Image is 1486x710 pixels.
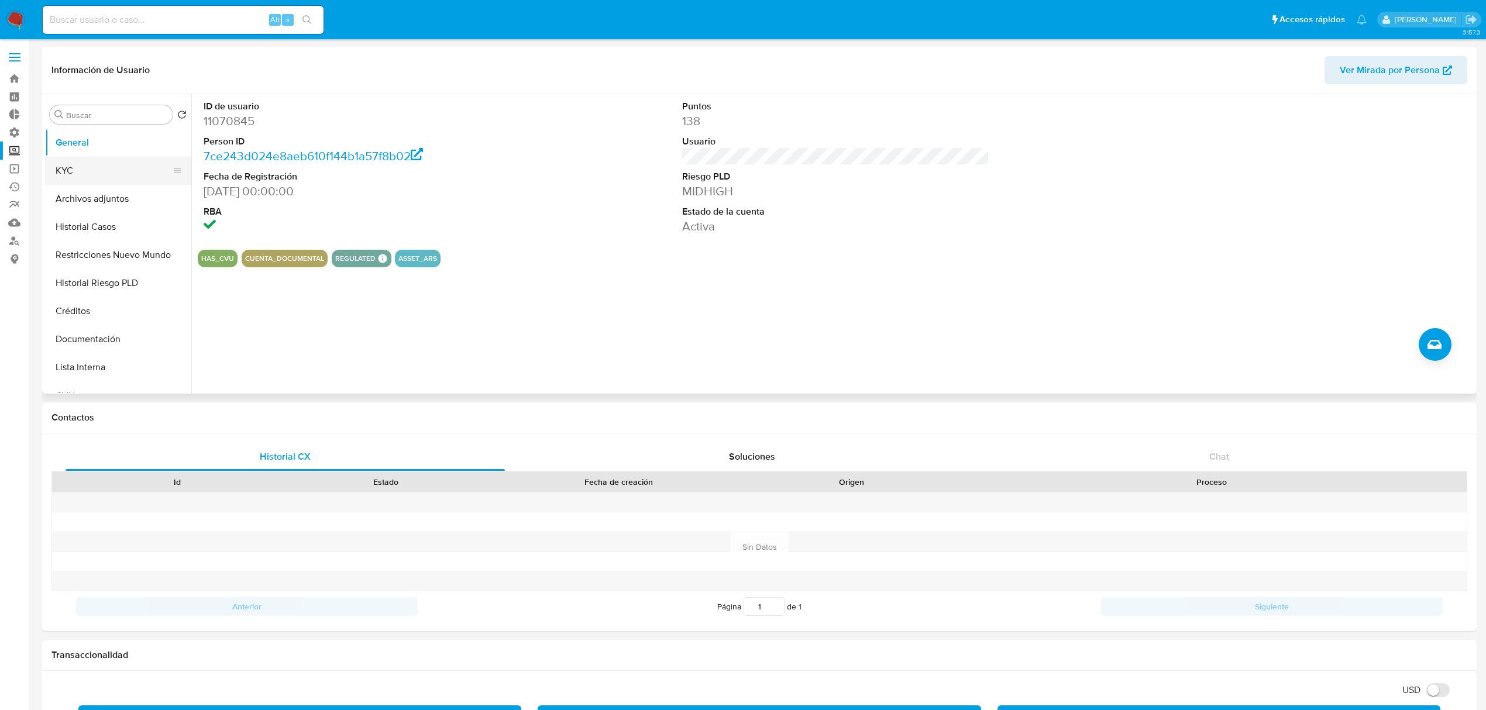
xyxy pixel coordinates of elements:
dt: RBA [204,205,511,218]
button: Anterior [76,597,418,616]
h1: Información de Usuario [51,64,150,76]
button: search-icon [295,12,319,28]
h1: Transaccionalidad [51,649,1467,661]
div: Fecha de creación [498,476,739,488]
button: KYC [45,157,182,185]
button: Documentación [45,325,191,353]
button: Siguiente [1101,597,1443,616]
a: Salir [1465,13,1477,26]
span: Historial CX [260,450,311,463]
span: Chat [1209,450,1229,463]
input: Buscar [66,110,168,120]
button: CVU [45,381,191,409]
span: Ver Mirada por Persona [1340,56,1440,84]
button: Archivos adjuntos [45,185,191,213]
dd: 11070845 [204,113,511,129]
button: Buscar [54,110,64,119]
span: Alt [270,14,280,25]
button: Restricciones Nuevo Mundo [45,241,191,269]
p: ludmila.lanatti@mercadolibre.com [1395,14,1461,25]
dd: Activa [682,218,989,235]
input: Buscar usuario o caso... [43,12,324,27]
dd: 138 [682,113,989,129]
dd: [DATE] 00:00:00 [204,183,511,199]
span: Soluciones [729,450,775,463]
dt: Person ID [204,135,511,148]
h1: Contactos [51,412,1467,423]
span: Accesos rápidos [1279,13,1345,26]
div: Origen [755,476,948,488]
dd: MIDHIGH [682,183,989,199]
button: Volver al orden por defecto [177,110,187,123]
button: Historial Casos [45,213,191,241]
dt: Riesgo PLD [682,170,989,183]
dt: ID de usuario [204,100,511,113]
span: 1 [799,601,802,612]
span: s [286,14,290,25]
button: Créditos [45,297,191,325]
dt: Puntos [682,100,989,113]
dt: Estado de la cuenta [682,205,989,218]
span: Página de [717,597,802,616]
button: Ver Mirada por Persona [1325,56,1467,84]
button: General [45,129,191,157]
div: Proceso [964,476,1459,488]
a: Notificaciones [1357,15,1367,25]
button: Lista Interna [45,353,191,381]
div: Id [81,476,273,488]
button: Historial Riesgo PLD [45,269,191,297]
div: Estado [290,476,482,488]
a: 7ce243d024e8aeb610f144b1a57f8b02 [204,147,423,164]
dt: Fecha de Registración [204,170,511,183]
dt: Usuario [682,135,989,148]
